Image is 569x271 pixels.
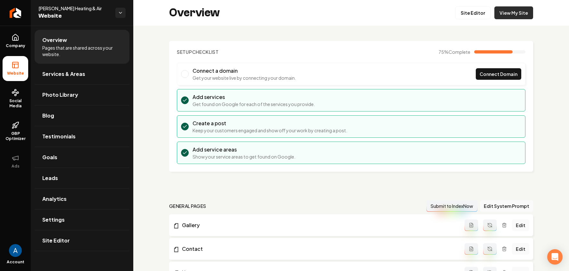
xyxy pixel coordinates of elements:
[42,216,65,224] span: Settings
[193,146,295,153] h3: Add service areas
[9,244,22,257] img: Andrew Magana
[42,237,70,244] span: Site Editor
[465,219,478,231] button: Add admin page prompt
[193,127,347,134] p: Keep your customers engaged and show off your work by creating a post.
[42,70,85,78] span: Services & Areas
[35,126,129,147] a: Testimonials
[3,131,28,141] span: GBP Optimizer
[35,209,129,230] a: Settings
[42,112,54,119] span: Blog
[3,84,28,114] a: Social Media
[35,168,129,188] a: Leads
[35,147,129,168] a: Goals
[455,6,491,19] a: Site Editor
[449,49,470,55] span: Complete
[42,133,76,140] span: Testimonials
[480,200,533,212] button: Edit System Prompt
[42,36,67,44] span: Overview
[35,189,129,209] a: Analytics
[42,91,78,99] span: Photo Library
[193,93,315,101] h3: Add services
[512,219,529,231] a: Edit
[9,244,22,257] button: Open user button
[173,221,465,229] a: Gallery
[9,164,22,169] span: Ads
[3,98,28,109] span: Social Media
[4,71,27,76] span: Website
[3,149,28,174] button: Ads
[512,243,529,255] a: Edit
[38,12,110,21] span: Website
[3,29,28,53] a: Company
[42,195,67,203] span: Analytics
[193,67,296,75] h3: Connect a domain
[439,49,470,55] span: 75 %
[35,85,129,105] a: Photo Library
[42,174,58,182] span: Leads
[42,45,122,57] span: Pages that are shared across your website.
[193,119,347,127] h3: Create a post
[193,75,296,81] p: Get your website live by connecting your domain.
[480,71,517,78] span: Connect Domain
[42,153,57,161] span: Goals
[35,105,129,126] a: Blog
[35,64,129,84] a: Services & Areas
[3,43,28,48] span: Company
[193,101,315,107] p: Get found on Google for each of the services you provide.
[173,245,465,253] a: Contact
[35,230,129,251] a: Site Editor
[476,68,521,80] a: Connect Domain
[465,243,478,255] button: Add admin page prompt
[38,5,110,12] span: [PERSON_NAME] Heating & Air
[177,49,219,55] h2: Checklist
[169,203,206,209] h2: general pages
[494,6,533,19] a: View My Site
[169,6,220,19] h2: Overview
[10,8,21,18] img: Rebolt Logo
[547,249,563,265] div: Open Intercom Messenger
[426,200,477,212] button: Submit to IndexNow
[3,116,28,146] a: GBP Optimizer
[193,153,295,160] p: Show your service areas to get found on Google.
[177,49,192,55] span: Setup
[7,259,24,265] span: Account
